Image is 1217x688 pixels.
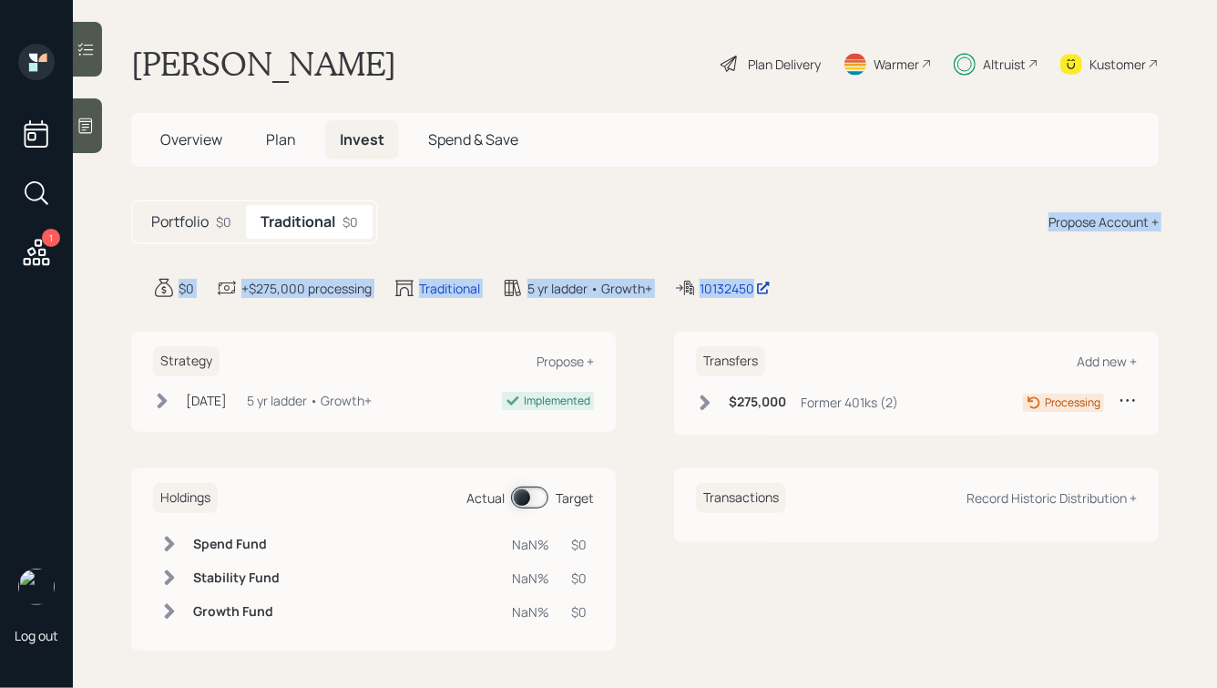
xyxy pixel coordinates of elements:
[428,129,518,149] span: Spend & Save
[42,229,60,247] div: 1
[343,212,358,231] div: $0
[524,393,590,409] div: Implemented
[18,569,55,605] img: hunter_neumayer.jpg
[1048,212,1159,231] div: Propose Account +
[193,604,280,620] h6: Growth Fund
[179,279,194,298] div: $0
[153,346,220,376] h6: Strategy
[527,279,652,298] div: 5 yr ladder • Growth+
[340,129,384,149] span: Invest
[186,391,227,410] div: [DATE]
[1045,395,1100,411] div: Processing
[131,44,396,84] h1: [PERSON_NAME]
[247,391,372,410] div: 5 yr ladder • Growth+
[1077,353,1137,370] div: Add new +
[160,129,222,149] span: Overview
[571,602,587,621] div: $0
[801,393,898,412] div: Former 401ks (2)
[748,55,821,74] div: Plan Delivery
[466,488,505,508] div: Actual
[983,55,1026,74] div: Altruist
[696,346,765,376] h6: Transfers
[512,569,549,588] div: NaN%
[571,535,587,554] div: $0
[512,602,549,621] div: NaN%
[241,279,372,298] div: +$275,000 processing
[512,535,549,554] div: NaN%
[193,537,280,552] h6: Spend Fund
[874,55,919,74] div: Warmer
[537,353,594,370] div: Propose +
[151,213,209,231] h5: Portfolio
[556,488,594,508] div: Target
[153,483,218,513] h6: Holdings
[15,627,58,644] div: Log out
[419,279,480,298] div: Traditional
[266,129,296,149] span: Plan
[571,569,587,588] div: $0
[216,212,231,231] div: $0
[193,570,280,586] h6: Stability Fund
[966,489,1137,507] div: Record Historic Distribution +
[729,395,786,410] h6: $275,000
[261,213,335,231] h5: Traditional
[696,483,786,513] h6: Transactions
[700,279,771,298] div: 10132450
[1089,55,1146,74] div: Kustomer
